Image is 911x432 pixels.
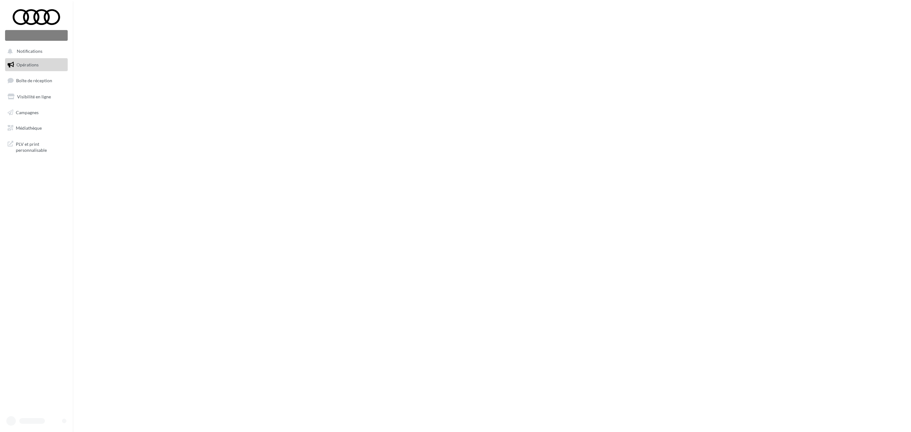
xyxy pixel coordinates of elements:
a: Campagnes [4,106,69,119]
a: Boîte de réception [4,74,69,87]
span: Opérations [16,62,39,67]
a: Médiathèque [4,121,69,135]
a: Visibilité en ligne [4,90,69,103]
span: Notifications [17,49,42,54]
span: Campagnes [16,109,39,115]
a: Opérations [4,58,69,71]
span: Boîte de réception [16,78,52,83]
span: PLV et print personnalisable [16,140,65,153]
span: Visibilité en ligne [17,94,51,99]
span: Médiathèque [16,125,42,131]
a: PLV et print personnalisable [4,137,69,156]
div: Nouvelle campagne [5,30,68,41]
